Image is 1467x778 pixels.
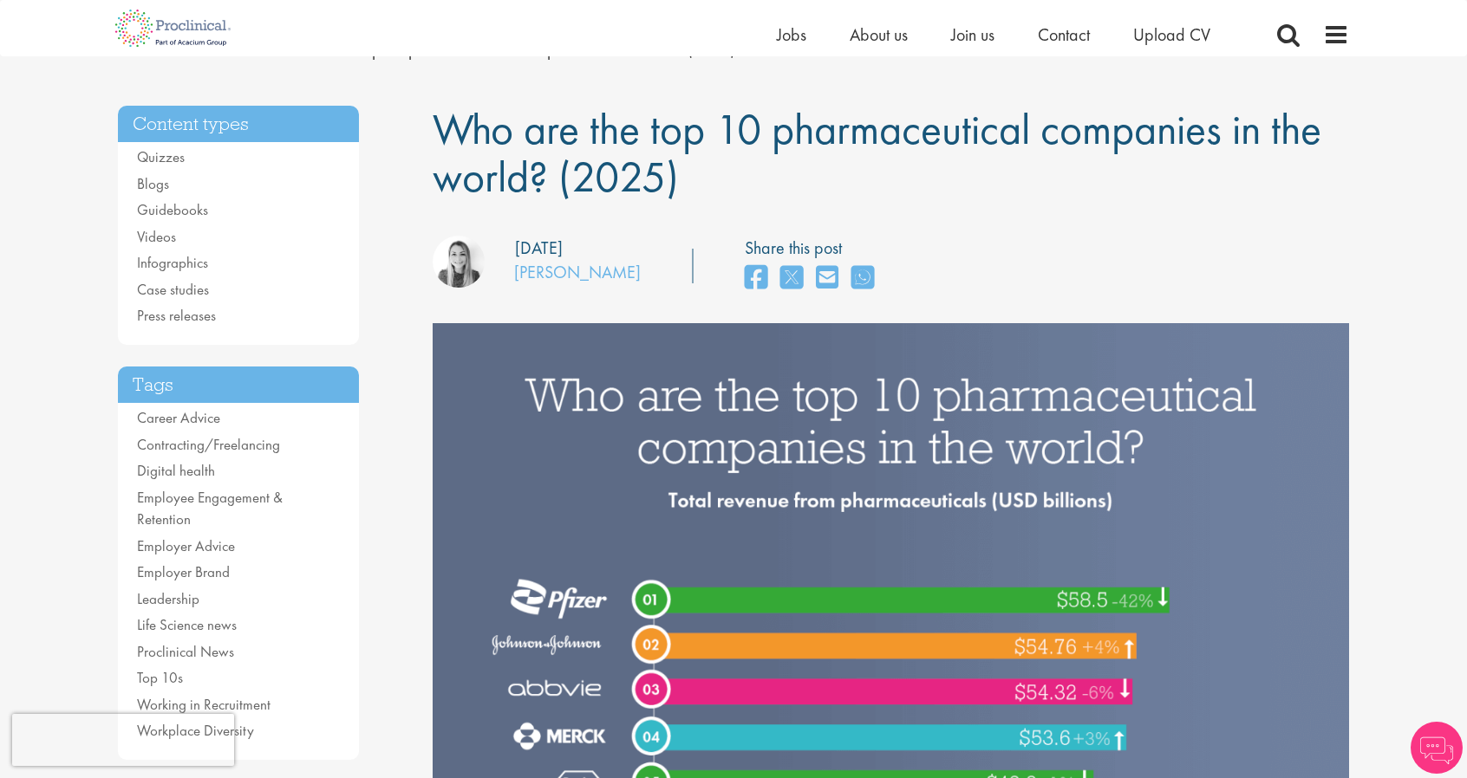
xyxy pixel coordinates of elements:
[1133,23,1210,46] a: Upload CV
[850,23,908,46] a: About us
[433,101,1321,204] span: Who are the top 10 pharmaceutical companies in the world? (2025)
[137,147,185,166] a: Quizzes
[1038,23,1090,46] a: Contact
[137,695,271,714] a: Working in Recruitment
[951,23,994,46] a: Join us
[12,714,234,766] iframe: reCAPTCHA
[137,562,230,581] a: Employer Brand
[816,260,838,297] a: share on email
[137,408,220,427] a: Career Advice
[433,236,485,288] img: Hannah Burke
[851,260,874,297] a: share on whats app
[137,306,216,325] a: Press releases
[780,260,803,297] a: share on twitter
[137,253,208,272] a: Infographics
[137,227,176,246] a: Videos
[137,668,183,687] a: Top 10s
[137,280,209,299] a: Case studies
[137,615,237,634] a: Life Science news
[137,642,234,661] a: Proclinical News
[137,488,283,529] a: Employee Engagement & Retention
[745,236,883,261] label: Share this post
[1411,722,1463,774] img: Chatbot
[137,174,169,193] a: Blogs
[137,589,199,608] a: Leadership
[137,461,215,480] a: Digital health
[745,260,767,297] a: share on facebook
[137,435,280,454] a: Contracting/Freelancing
[118,106,359,143] h3: Content types
[137,536,235,555] a: Employer Advice
[515,236,563,261] div: [DATE]
[137,200,208,219] a: Guidebooks
[514,261,641,283] a: [PERSON_NAME]
[777,23,806,46] a: Jobs
[118,366,359,404] h3: Tags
